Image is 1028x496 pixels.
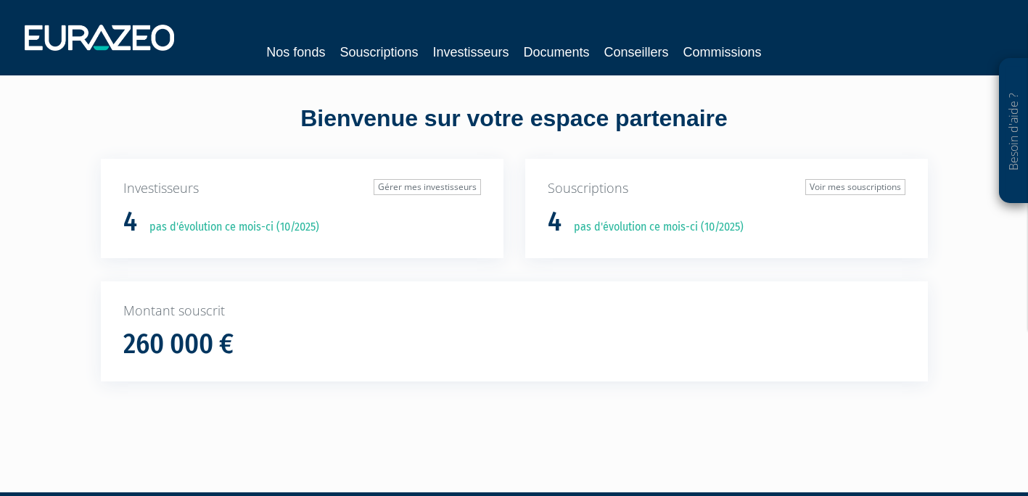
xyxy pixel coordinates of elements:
[683,42,762,62] a: Commissions
[805,179,905,195] a: Voir mes souscriptions
[90,102,939,159] div: Bienvenue sur votre espace partenaire
[266,42,325,62] a: Nos fonds
[524,42,590,62] a: Documents
[1006,66,1022,197] p: Besoin d'aide ?
[432,42,509,62] a: Investisseurs
[604,42,669,62] a: Conseillers
[123,329,234,360] h1: 260 000 €
[548,179,905,198] p: Souscriptions
[139,219,319,236] p: pas d'évolution ce mois-ci (10/2025)
[548,207,562,237] h1: 4
[564,219,744,236] p: pas d'évolution ce mois-ci (10/2025)
[374,179,481,195] a: Gérer mes investisseurs
[25,25,174,51] img: 1732889491-logotype_eurazeo_blanc_rvb.png
[340,42,418,62] a: Souscriptions
[123,207,137,237] h1: 4
[123,179,481,198] p: Investisseurs
[123,302,905,321] p: Montant souscrit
